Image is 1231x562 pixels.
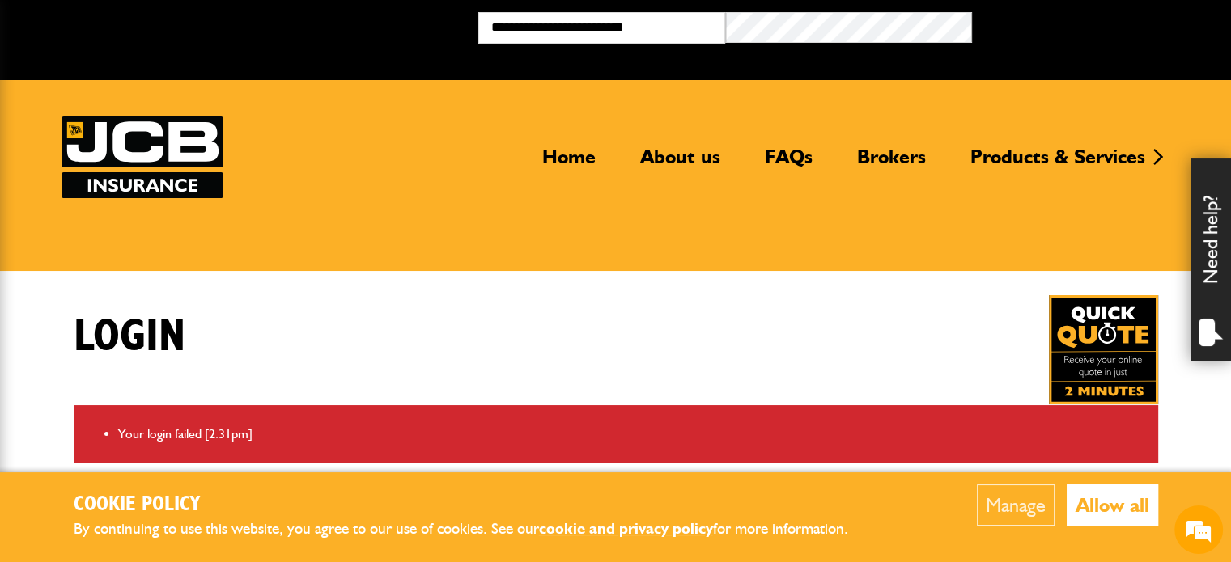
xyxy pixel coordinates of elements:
[628,145,732,182] a: About us
[753,145,825,182] a: FAQs
[1067,484,1158,526] button: Allow all
[84,91,272,112] div: JCB Insurance
[118,424,1146,445] li: Your login failed [2:31pm]
[958,145,1157,182] a: Products & Services
[539,519,713,538] a: cookie and privacy policy
[1191,158,1231,361] div: Need help?
[1049,295,1158,404] a: Get your insurance quote in just 2-minutes
[28,90,68,112] img: d_20077148190_operators_62643000001515001
[74,517,875,542] p: By continuing to use this website, you agree to our use of cookies. See our for more information.
[62,116,223,198] img: JCB Insurance Services logo
[8,412,308,470] textarea: Choose an option
[1049,295,1158,404] img: Quick Quote
[74,310,185,364] h1: Login
[62,116,223,198] a: JCB Insurance Services
[845,145,938,182] a: Brokers
[530,145,608,182] a: Home
[972,12,1219,37] button: Broker Login
[977,484,1055,526] button: Manage
[74,492,875,518] h2: Cookie Policy
[265,8,304,47] div: Minimize live chat window
[28,344,96,357] div: JCB Insurance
